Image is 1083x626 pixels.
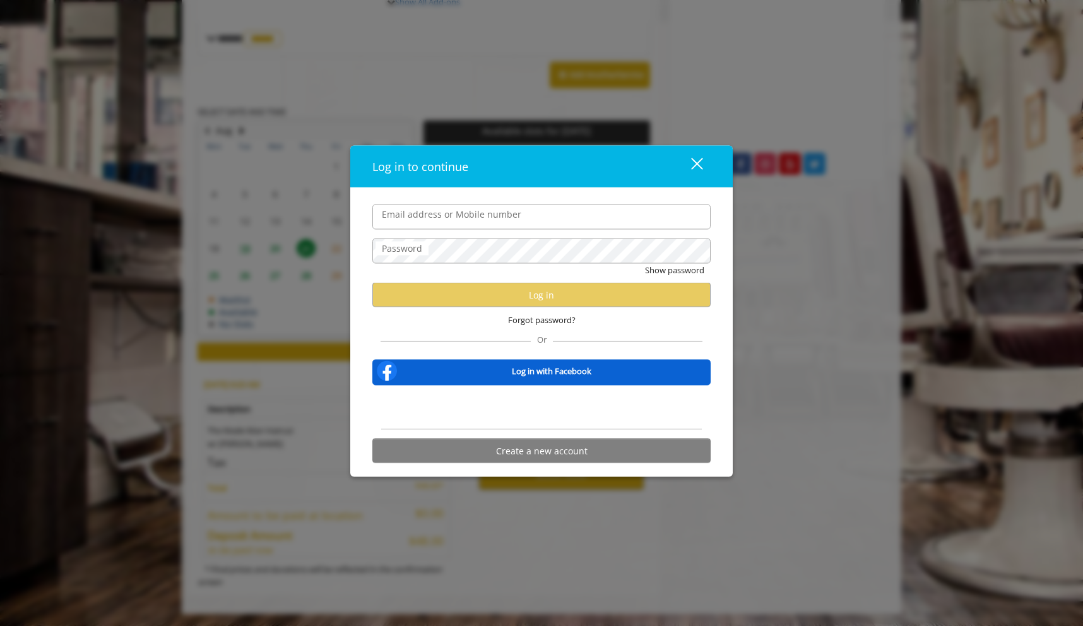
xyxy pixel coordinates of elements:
iframe: Sign in with Google Button [465,394,618,422]
button: Show password [645,263,704,276]
label: Email address or Mobile number [376,207,528,221]
b: Log in with Facebook [512,364,591,377]
span: Log in to continue [372,158,468,174]
span: Forgot password? [508,314,576,327]
img: facebook-logo [374,358,399,384]
input: Password [372,238,711,263]
button: close dialog [668,153,711,179]
input: Email address or Mobile number [372,204,711,229]
button: Create a new account [372,439,711,463]
label: Password [376,241,429,255]
button: Log in [372,283,711,307]
div: close dialog [677,156,702,175]
span: Or [531,334,553,345]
